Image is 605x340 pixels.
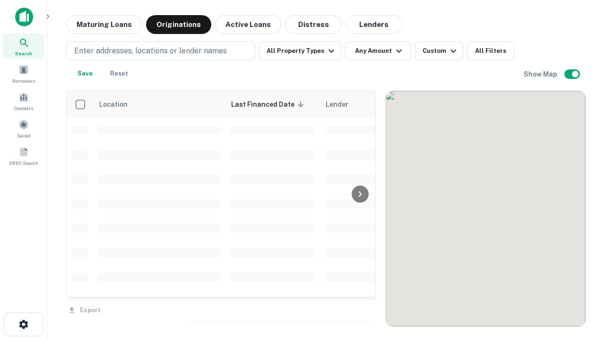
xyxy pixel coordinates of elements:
button: Lenders [346,15,402,34]
span: Search [15,50,32,57]
a: Contacts [3,88,44,114]
span: Saved [17,132,31,139]
button: Any Amount [345,42,411,60]
button: Distress [285,15,342,34]
span: Borrowers [12,77,35,85]
button: Originations [146,15,211,34]
th: Lender [320,91,471,118]
button: Custom [415,42,463,60]
span: Contacts [14,104,33,112]
h6: Show Map [524,69,559,79]
button: Maturing Loans [66,15,142,34]
a: SREO Search [3,143,44,169]
iframe: Chat Widget [558,234,605,280]
div: 0 0 [386,91,586,326]
button: Enter addresses, locations or lender names [66,42,255,60]
button: Active Loans [215,15,281,34]
span: Location [99,99,140,110]
button: All Property Types [259,42,341,60]
p: Enter addresses, locations or lender names [74,45,227,57]
span: Last Financed Date [231,99,307,110]
span: SREO Search [9,159,38,167]
th: Location [93,91,225,118]
a: Borrowers [3,61,44,86]
button: Reset [104,64,134,83]
button: All Filters [467,42,514,60]
div: Custom [423,45,459,57]
th: Last Financed Date [225,91,320,118]
a: Saved [3,116,44,141]
a: Search [3,34,44,59]
button: Save your search to get updates of matches that match your search criteria. [70,64,100,83]
img: capitalize-icon.png [15,8,33,26]
span: Lender [326,99,348,110]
